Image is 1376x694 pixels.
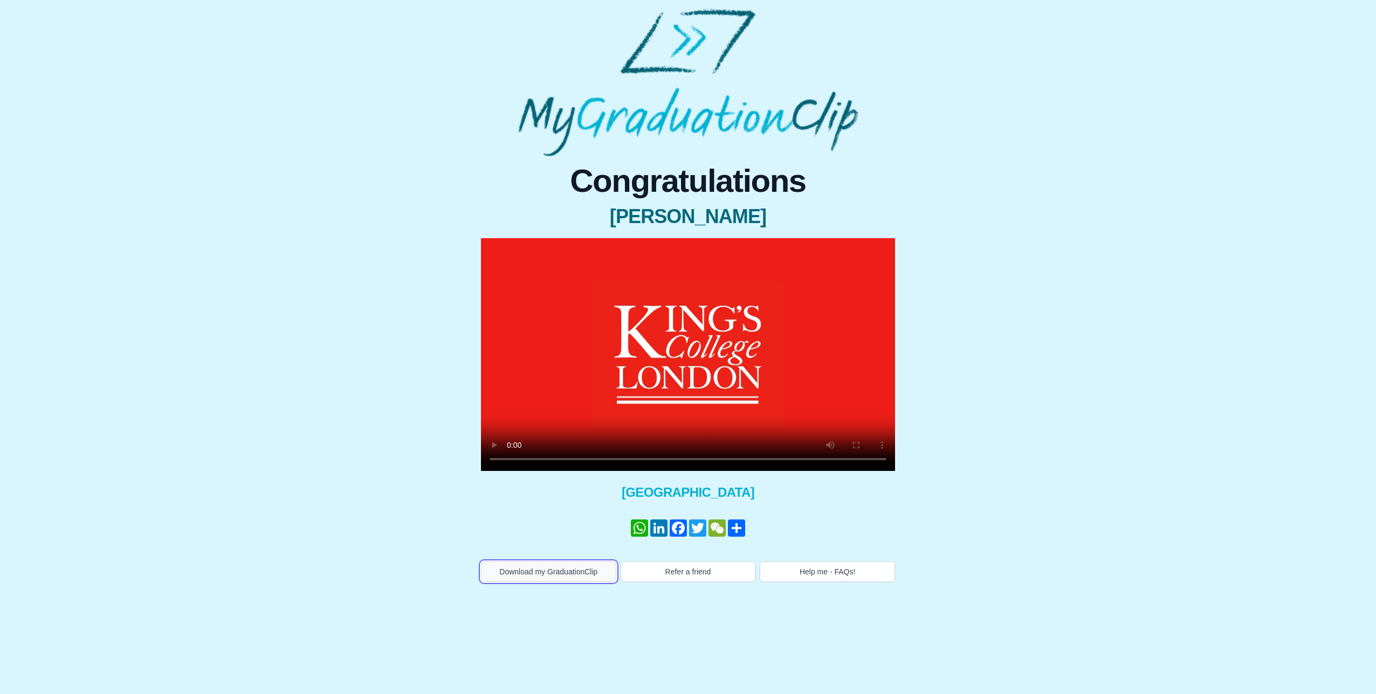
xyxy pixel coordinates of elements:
img: MyGraduationClip [518,9,858,156]
button: Help me - FAQs! [760,561,895,582]
a: WeChat [707,519,727,537]
button: Refer a friend [621,561,756,582]
a: Share [727,519,746,537]
button: Download my GraduationClip [481,561,616,582]
a: WhatsApp [630,519,649,537]
span: [PERSON_NAME] [481,206,895,227]
span: Congratulations [481,165,895,197]
a: Facebook [669,519,688,537]
a: LinkedIn [649,519,669,537]
a: Twitter [688,519,707,537]
span: [GEOGRAPHIC_DATA] [481,484,895,501]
